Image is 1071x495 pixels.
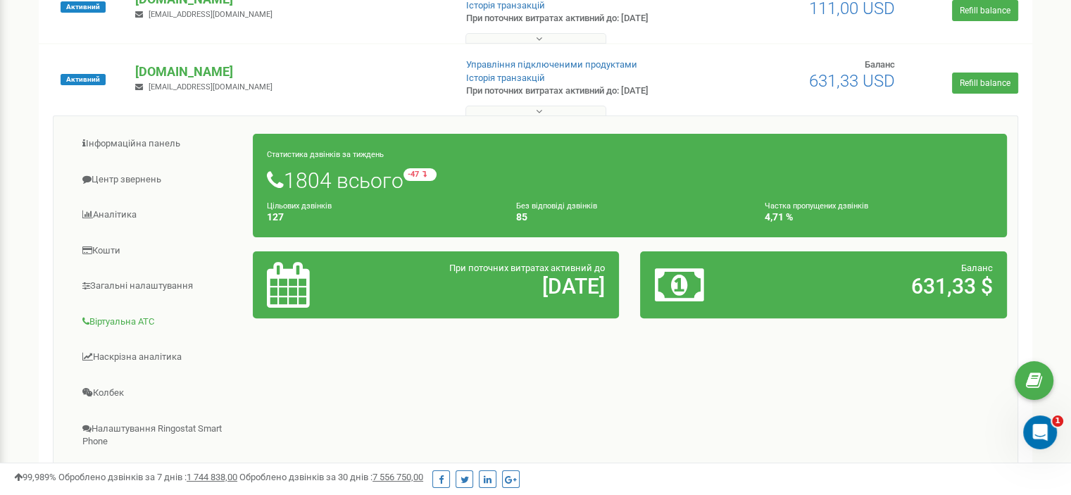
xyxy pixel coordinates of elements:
[187,472,237,482] u: 1 744 838,00
[961,263,993,273] span: Баланс
[952,73,1018,94] a: Refill balance
[64,269,253,303] a: Загальні налаштування
[64,234,253,268] a: Кошти
[775,275,993,298] h2: 631,33 $
[61,74,106,85] span: Активний
[1023,415,1057,449] iframe: Intercom live chat
[516,201,597,211] small: Без відповіді дзвінків
[466,59,637,70] a: Управління підключеними продуктами
[14,472,56,482] span: 99,989%
[466,84,691,98] p: При поточних витратах активний до: [DATE]
[267,201,332,211] small: Цільових дзвінків
[64,376,253,411] a: Колбек
[449,263,605,273] span: При поточних витратах активний до
[64,198,253,232] a: Аналiтика
[765,212,993,223] h4: 4,71 %
[149,10,273,19] span: [EMAIL_ADDRESS][DOMAIN_NAME]
[267,212,495,223] h4: 127
[64,460,253,495] a: Інтеграція
[64,412,253,459] a: Налаштування Ringostat Smart Phone
[765,201,868,211] small: Частка пропущених дзвінків
[64,305,253,339] a: Віртуальна АТС
[239,472,423,482] span: Оброблено дзвінків за 30 днів :
[516,212,744,223] h4: 85
[1052,415,1063,427] span: 1
[58,472,237,482] span: Оброблено дзвінків за 7 днів :
[64,163,253,197] a: Центр звернень
[403,168,437,181] small: -47
[64,127,253,161] a: Інформаційна панель
[64,340,253,375] a: Наскрізна аналітика
[61,1,106,13] span: Активний
[267,168,993,192] h1: 1804 всього
[387,275,605,298] h2: [DATE]
[466,12,691,25] p: При поточних витратах активний до: [DATE]
[865,59,895,70] span: Баланс
[149,82,273,92] span: [EMAIL_ADDRESS][DOMAIN_NAME]
[372,472,423,482] u: 7 556 750,00
[466,73,545,83] a: Історія транзакцій
[135,63,443,81] p: [DOMAIN_NAME]
[809,71,895,91] span: 631,33 USD
[267,150,384,159] small: Статистика дзвінків за тиждень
